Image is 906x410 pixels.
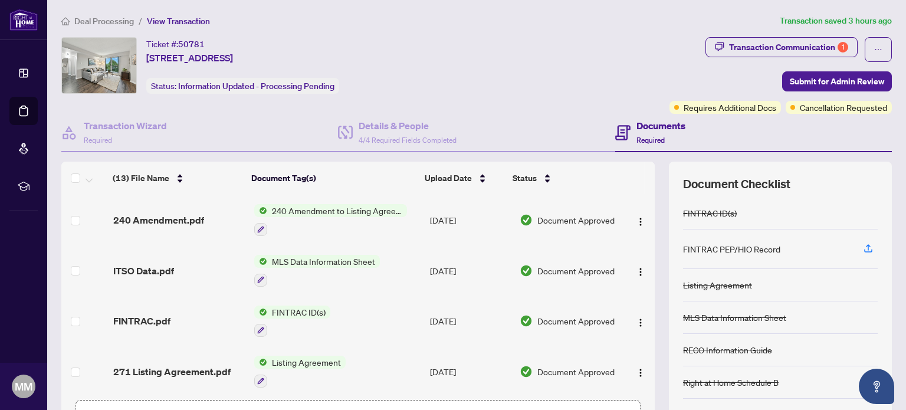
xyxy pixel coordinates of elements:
[113,172,169,185] span: (13) File Name
[178,81,334,91] span: Information Updated - Processing Pending
[859,369,894,404] button: Open asap
[425,172,472,185] span: Upload Date
[267,255,380,268] span: MLS Data Information Sheet
[254,356,267,369] img: Status Icon
[62,38,136,93] img: IMG-40759759_1.jpg
[636,119,685,133] h4: Documents
[729,38,848,57] div: Transaction Communication
[683,176,790,192] span: Document Checklist
[254,306,267,319] img: Status Icon
[520,264,533,277] img: Document Status
[247,162,420,195] th: Document Tag(s)
[425,245,515,296] td: [DATE]
[874,45,882,54] span: ellipsis
[683,278,752,291] div: Listing Agreement
[113,314,170,328] span: FINTRAC.pdf
[254,306,330,337] button: Status IconFINTRAC ID(s)
[425,296,515,347] td: [DATE]
[359,119,457,133] h4: Details & People
[636,267,645,277] img: Logo
[9,9,38,31] img: logo
[636,136,665,145] span: Required
[631,362,650,381] button: Logo
[84,136,112,145] span: Required
[146,78,339,94] div: Status:
[513,172,537,185] span: Status
[108,162,247,195] th: (13) File Name
[139,14,142,28] li: /
[147,16,210,27] span: View Transaction
[636,368,645,378] img: Logo
[420,162,508,195] th: Upload Date
[683,376,779,389] div: Right at Home Schedule B
[254,204,407,236] button: Status Icon240 Amendment to Listing Agreement - Authority to Offer for Sale Price Change/Extensio...
[631,311,650,330] button: Logo
[113,213,204,227] span: 240 Amendment.pdf
[782,71,892,91] button: Submit for Admin Review
[636,217,645,227] img: Logo
[61,17,70,25] span: home
[254,204,267,217] img: Status Icon
[631,261,650,280] button: Logo
[683,311,786,324] div: MLS Data Information Sheet
[537,365,615,378] span: Document Approved
[683,206,737,219] div: FINTRAC ID(s)
[267,356,346,369] span: Listing Agreement
[267,204,407,217] span: 240 Amendment to Listing Agreement - Authority to Offer for Sale Price Change/Extension/Amendment(s)
[15,378,32,395] span: MM
[520,214,533,227] img: Document Status
[254,356,346,388] button: Status IconListing Agreement
[520,365,533,378] img: Document Status
[84,119,167,133] h4: Transaction Wizard
[683,242,780,255] div: FINTRAC PEP/HIO Record
[636,318,645,327] img: Logo
[425,346,515,397] td: [DATE]
[684,101,776,114] span: Requires Additional Docs
[359,136,457,145] span: 4/4 Required Fields Completed
[178,39,205,50] span: 50781
[537,314,615,327] span: Document Approved
[425,195,515,245] td: [DATE]
[800,101,887,114] span: Cancellation Requested
[790,72,884,91] span: Submit for Admin Review
[74,16,134,27] span: Deal Processing
[267,306,330,319] span: FINTRAC ID(s)
[146,37,205,51] div: Ticket #:
[146,51,233,65] span: [STREET_ADDRESS]
[537,214,615,227] span: Document Approved
[254,255,267,268] img: Status Icon
[254,255,380,287] button: Status IconMLS Data Information Sheet
[631,211,650,229] button: Logo
[780,14,892,28] article: Transaction saved 3 hours ago
[520,314,533,327] img: Document Status
[537,264,615,277] span: Document Approved
[113,264,174,278] span: ITSO Data.pdf
[705,37,858,57] button: Transaction Communication1
[683,343,772,356] div: RECO Information Guide
[113,365,231,379] span: 271 Listing Agreement.pdf
[508,162,615,195] th: Status
[838,42,848,53] div: 1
